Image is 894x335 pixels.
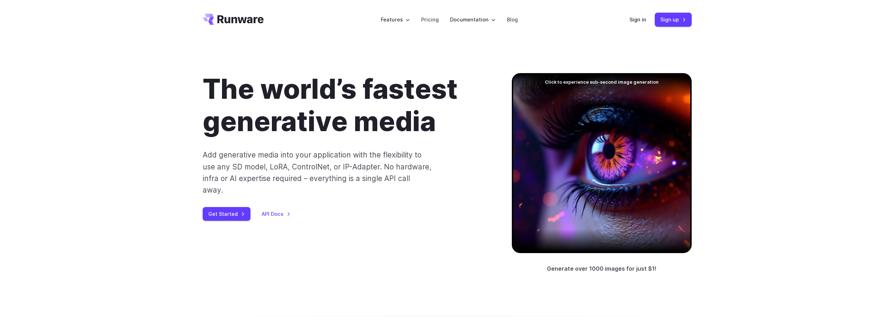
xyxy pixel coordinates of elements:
p: Add generative media into your application with the flexibility to use any SD model, LoRA, Contro... [203,149,432,196]
a: Go to / [203,14,264,25]
label: Documentation [450,15,496,24]
a: Sign in [629,15,646,24]
label: Features [381,15,410,24]
a: API Docs [262,210,291,218]
a: Get Started [203,207,250,221]
p: Generate over 1000 images for just $1! [547,264,657,273]
a: Sign up [655,13,692,26]
h1: The world’s fastest generative media [203,73,489,138]
a: Blog [507,15,518,24]
a: Pricing [421,15,439,24]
